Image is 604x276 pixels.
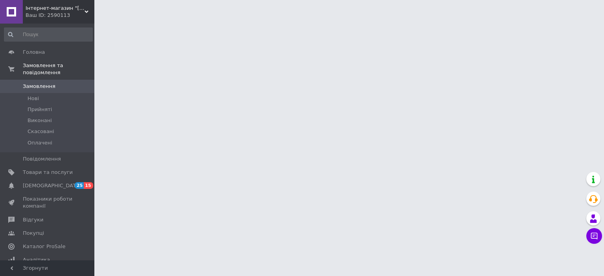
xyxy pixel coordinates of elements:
[75,182,84,189] span: 25
[23,196,73,210] span: Показники роботи компанії
[28,106,52,113] span: Прийняті
[23,155,61,163] span: Повідомлення
[28,117,52,124] span: Виконані
[23,230,44,237] span: Покупці
[23,216,43,223] span: Відгуки
[23,169,73,176] span: Товари та послуги
[28,139,52,146] span: Оплачені
[4,27,93,42] input: Пошук
[26,12,94,19] div: Ваш ID: 2590113
[26,5,85,12] span: Інтернет-магазин "Вікторія"
[23,49,45,56] span: Головна
[23,182,81,189] span: [DEMOGRAPHIC_DATA]
[586,228,602,244] button: Чат з покупцем
[23,256,50,263] span: Аналітика
[23,243,65,250] span: Каталог ProSale
[23,62,94,76] span: Замовлення та повідомлення
[23,83,55,90] span: Замовлення
[28,95,39,102] span: Нові
[28,128,54,135] span: Скасовані
[84,182,93,189] span: 15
